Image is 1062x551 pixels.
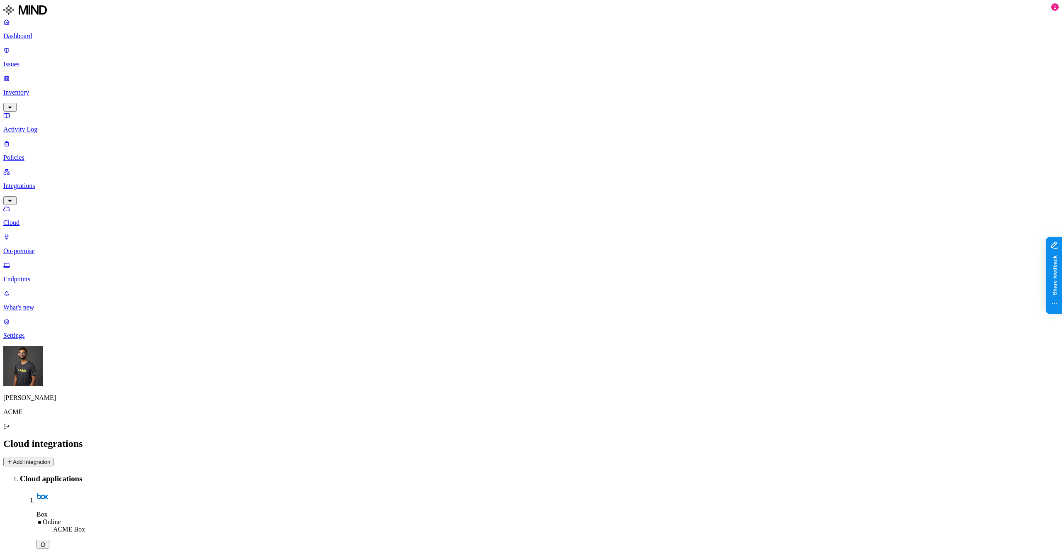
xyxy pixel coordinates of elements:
[3,18,1059,40] a: Dashboard
[37,511,48,518] span: Box
[3,154,1059,161] p: Policies
[3,346,43,386] img: Amit Cohen
[3,89,1059,96] p: Inventory
[3,261,1059,283] a: Endpoints
[3,318,1059,339] a: Settings
[3,458,54,466] button: Add Integration
[3,332,1059,339] p: Settings
[3,3,47,17] img: MIND
[37,491,48,502] img: box.svg
[3,247,1059,255] p: On-premise
[3,290,1059,311] a: What's new
[3,233,1059,255] a: On-premise
[3,140,1059,161] a: Policies
[3,219,1059,227] p: Cloud
[3,168,1059,204] a: Integrations
[3,438,1059,449] h2: Cloud integrations
[3,408,1059,416] p: ACME
[3,304,1059,311] p: What's new
[1051,3,1059,11] div: 1
[3,182,1059,190] p: Integrations
[3,46,1059,68] a: Issues
[3,32,1059,40] p: Dashboard
[43,518,61,525] span: Online
[3,75,1059,110] a: Inventory
[3,112,1059,133] a: Activity Log
[3,205,1059,227] a: Cloud
[3,61,1059,68] p: Issues
[20,474,1059,483] h3: Cloud applications
[53,526,85,533] span: ACME Box
[3,3,1059,18] a: MIND
[3,126,1059,133] p: Activity Log
[3,275,1059,283] p: Endpoints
